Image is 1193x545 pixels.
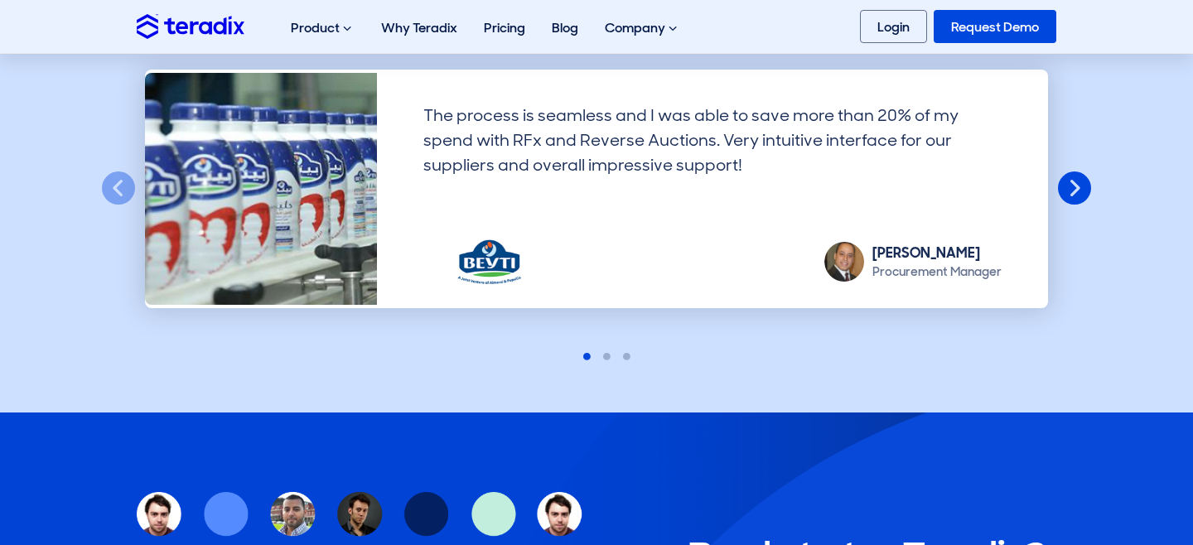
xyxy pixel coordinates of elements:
[934,10,1056,43] a: Request Demo
[872,263,1002,281] div: Procurement Manager
[1056,171,1093,207] button: Next
[137,14,244,38] img: Teradix logo
[100,171,137,207] button: Previous
[471,2,539,54] a: Pricing
[860,10,927,43] a: Login
[610,349,623,362] button: 3 of 3
[278,2,368,55] div: Product
[410,89,1015,215] div: The process is seamless and I was able to save more than 20% of my spend with RFx and Reverse Auc...
[539,2,592,54] a: Blog
[872,244,1002,263] div: [PERSON_NAME]
[570,349,583,362] button: 1 of 3
[423,235,556,288] img: Beyti
[1084,436,1170,522] iframe: Chatbot
[824,242,864,282] img: Islam Abdel Maqsoud
[368,2,471,54] a: Why Teradix
[592,2,693,55] div: Company
[590,349,603,362] button: 2 of 3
